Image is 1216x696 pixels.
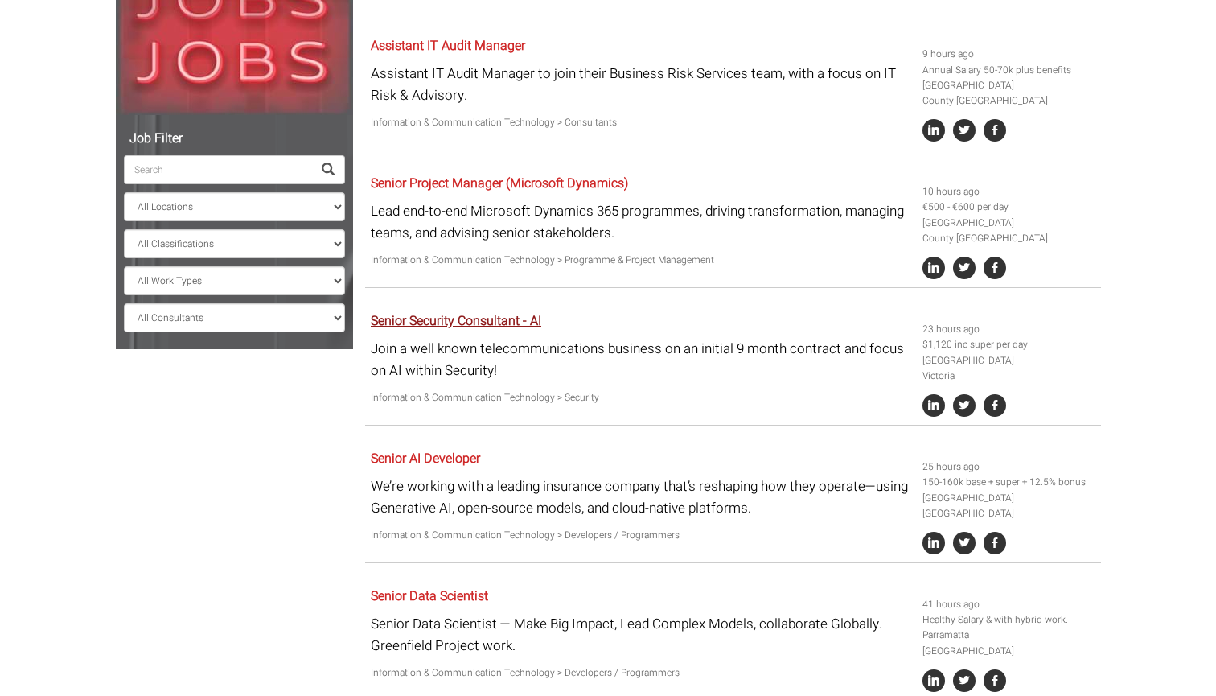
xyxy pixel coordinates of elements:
[371,63,910,106] p: Assistant IT Audit Manager to join their Business Risk Services team, with a focus on IT Risk & A...
[922,78,1095,109] li: [GEOGRAPHIC_DATA] County [GEOGRAPHIC_DATA]
[922,628,1095,658] li: Parramatta [GEOGRAPHIC_DATA]
[922,47,1095,62] li: 9 hours ago
[922,200,1095,215] li: €500 - €600 per day
[124,155,312,184] input: Search
[922,184,1095,200] li: 10 hours ago
[371,36,525,56] a: Assistant IT Audit Manager
[922,491,1095,521] li: [GEOGRAPHIC_DATA] [GEOGRAPHIC_DATA]
[371,115,910,130] p: Information & Communication Technology > Consultants
[371,200,910,244] p: Lead end-to-end Microsoft Dynamics 365 programmes, driving transformation, managing teams, and ad...
[371,665,910,681] p: Information & Communication Technology > Developers / Programmers
[922,322,1095,337] li: 23 hours ago
[371,253,910,268] p: Information & Communication Technology > Programme & Project Management
[922,337,1095,352] li: $1,120 inc super per day
[124,132,345,146] h5: Job Filter
[371,338,910,381] p: Join a well known telecommunications business on an initial 9 month contract and focus on AI with...
[922,597,1095,612] li: 41 hours ago
[922,63,1095,78] li: Annual Salary 50-70k plus benefits
[371,528,910,543] p: Information & Communication Technology > Developers / Programmers
[371,449,480,468] a: Senior AI Developer
[922,353,1095,384] li: [GEOGRAPHIC_DATA] Victoria
[371,476,910,519] p: We’re working with a leading insurance company that’s reshaping how they operate—using Generative...
[922,459,1095,475] li: 25 hours ago
[371,311,541,331] a: Senior Security Consultant - AI
[371,587,488,606] a: Senior Data Scientist
[922,612,1095,628] li: Healthy Salary & with hybrid work.
[922,216,1095,246] li: [GEOGRAPHIC_DATA] County [GEOGRAPHIC_DATA]
[371,613,910,657] p: Senior Data Scientist — Make Big Impact, Lead Complex Models, collaborate Globally. Greenfield Pr...
[371,390,910,406] p: Information & Communication Technology > Security
[922,475,1095,490] li: 150-160k base + super + 12.5% bonus
[371,174,628,193] a: Senior Project Manager (Microsoft Dynamics)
